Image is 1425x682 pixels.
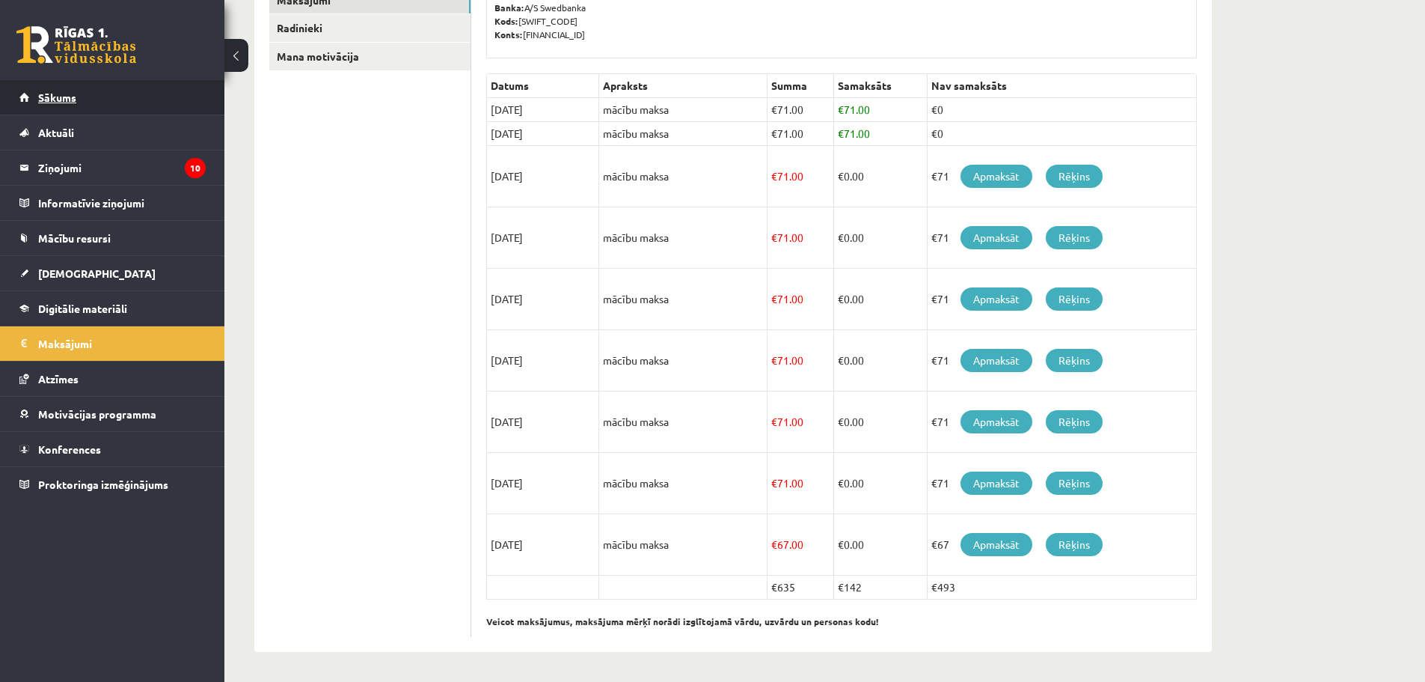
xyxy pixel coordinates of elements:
[771,538,777,551] span: €
[927,269,1196,330] td: €71
[19,80,206,115] a: Sākums
[1046,410,1103,433] a: Rēķins
[19,397,206,431] a: Motivācijas programma
[38,372,79,386] span: Atzīmes
[960,226,1032,249] a: Apmaksāt
[599,74,767,98] th: Apraksts
[19,467,206,502] a: Proktoringa izmēģinājums
[185,158,206,178] i: 10
[19,115,206,150] a: Aktuāli
[19,186,206,220] a: Informatīvie ziņojumi
[19,326,206,361] a: Maksājumi
[771,103,777,116] span: €
[269,14,471,42] a: Radinieki
[38,407,156,421] span: Motivācijas programma
[599,207,767,269] td: mācību maksa
[833,453,927,514] td: 0.00
[927,392,1196,453] td: €71
[833,146,927,207] td: 0.00
[38,91,76,104] span: Sākums
[494,15,518,27] b: Kods:
[38,150,206,185] legend: Ziņojumi
[838,127,844,140] span: €
[487,122,599,146] td: [DATE]
[771,415,777,428] span: €
[833,514,927,576] td: 0.00
[838,103,844,116] span: €
[960,533,1032,556] a: Apmaksāt
[771,353,777,367] span: €
[599,330,767,392] td: mācību maksa
[927,330,1196,392] td: €71
[771,169,777,183] span: €
[494,1,524,13] b: Banka:
[838,476,844,490] span: €
[19,432,206,466] a: Konferences
[487,453,599,514] td: [DATE]
[767,453,834,514] td: 71.00
[927,146,1196,207] td: €71
[1046,165,1103,188] a: Rēķins
[599,392,767,453] td: mācību maksa
[487,74,599,98] th: Datums
[960,165,1032,188] a: Apmaksāt
[767,269,834,330] td: 71.00
[19,221,206,255] a: Mācību resursi
[927,207,1196,269] td: €71
[19,291,206,326] a: Digitālie materiāli
[833,207,927,269] td: 0.00
[494,28,523,40] b: Konts:
[767,122,834,146] td: 71.00
[38,186,206,220] legend: Informatīvie ziņojumi
[19,362,206,396] a: Atzīmes
[1046,287,1103,311] a: Rēķins
[838,169,844,183] span: €
[767,514,834,576] td: 67.00
[833,122,927,146] td: 71.00
[487,98,599,122] td: [DATE]
[771,292,777,305] span: €
[927,453,1196,514] td: €71
[599,453,767,514] td: mācību maksa
[833,576,927,600] td: €142
[927,122,1196,146] td: €0
[487,207,599,269] td: [DATE]
[19,256,206,290] a: [DEMOGRAPHIC_DATA]
[833,330,927,392] td: 0.00
[833,269,927,330] td: 0.00
[38,326,206,361] legend: Maksājumi
[269,43,471,70] a: Mana motivācija
[838,538,844,551] span: €
[1046,533,1103,556] a: Rēķins
[838,231,844,244] span: €
[767,98,834,122] td: 71.00
[927,514,1196,576] td: €67
[838,415,844,428] span: €
[599,98,767,122] td: mācību maksa
[38,302,127,315] span: Digitālie materiāli
[771,231,777,244] span: €
[767,330,834,392] td: 71.00
[599,122,767,146] td: mācību maksa
[487,514,599,576] td: [DATE]
[38,126,74,139] span: Aktuāli
[833,98,927,122] td: 71.00
[927,576,1196,600] td: €493
[960,410,1032,433] a: Apmaksāt
[1046,349,1103,372] a: Rēķins
[833,392,927,453] td: 0.00
[599,514,767,576] td: mācību maksa
[487,269,599,330] td: [DATE]
[838,292,844,305] span: €
[38,478,168,491] span: Proktoringa izmēģinājums
[960,472,1032,495] a: Apmaksāt
[38,442,101,456] span: Konferences
[599,269,767,330] td: mācību maksa
[960,349,1032,372] a: Apmaksāt
[599,146,767,207] td: mācību maksa
[767,576,834,600] td: €635
[16,26,136,64] a: Rīgas 1. Tālmācības vidusskola
[1046,472,1103,495] a: Rēķins
[487,392,599,453] td: [DATE]
[487,330,599,392] td: [DATE]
